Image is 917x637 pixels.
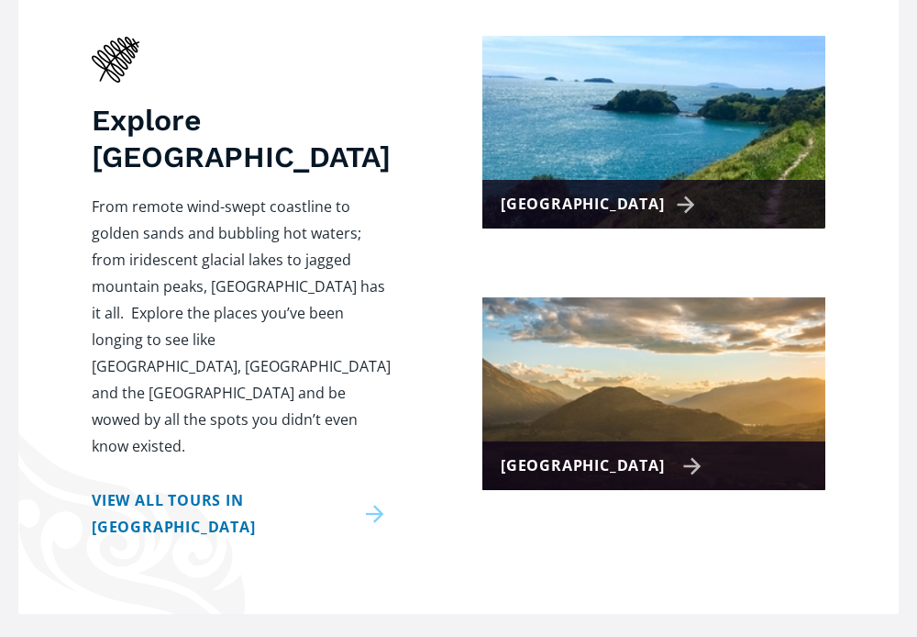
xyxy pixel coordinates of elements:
a: View all tours in [GEOGRAPHIC_DATA] [92,487,391,541]
p: From remote wind-swept coastline to golden sands and bubbling hot waters; from iridescent glacial... [92,194,391,460]
a: [GEOGRAPHIC_DATA] [482,297,825,490]
div: [GEOGRAPHIC_DATA] [501,191,702,218]
h3: Explore [GEOGRAPHIC_DATA] [92,102,391,175]
a: [GEOGRAPHIC_DATA] [482,36,825,229]
div: [GEOGRAPHIC_DATA] [501,453,702,479]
